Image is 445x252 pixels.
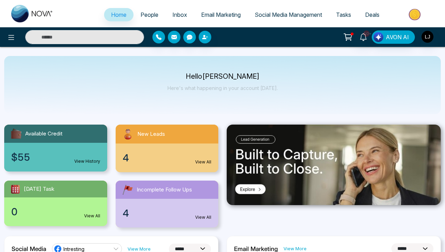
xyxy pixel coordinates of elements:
[121,127,135,141] img: newLeads.svg
[111,11,126,18] span: Home
[137,186,192,194] span: Incomplete Follow Ups
[372,30,415,44] button: AVON AI
[11,150,30,164] span: $55
[422,31,433,43] img: User Avatar
[386,33,409,41] span: AVON AI
[363,30,370,37] span: 10+
[141,11,158,18] span: People
[24,185,54,193] span: [DATE] Task
[11,5,53,22] img: Nova CRM Logo
[390,7,441,22] img: Market-place.gif
[74,158,100,164] a: View History
[137,130,165,138] span: New Leads
[194,8,248,21] a: Email Marketing
[167,73,278,79] p: Hello [PERSON_NAME]
[195,159,211,165] a: View All
[104,8,133,21] a: Home
[329,8,358,21] a: Tasks
[195,214,211,220] a: View All
[283,245,307,252] a: View More
[111,125,223,172] a: New Leads4View All
[133,8,165,21] a: People
[10,183,21,195] img: todayTask.svg
[255,11,322,18] span: Social Media Management
[165,8,194,21] a: Inbox
[121,183,134,196] img: followUps.svg
[227,125,441,205] img: .
[123,206,129,220] span: 4
[358,8,386,21] a: Deals
[25,130,62,138] span: Available Credit
[123,150,129,165] span: 4
[172,11,187,18] span: Inbox
[10,127,22,140] img: availableCredit.svg
[374,32,383,42] img: Lead Flow
[355,30,372,43] a: 10+
[365,11,379,18] span: Deals
[84,213,100,219] a: View All
[201,11,241,18] span: Email Marketing
[167,85,278,91] p: Here's what happening in your account [DATE].
[248,8,329,21] a: Social Media Management
[336,11,351,18] span: Tasks
[111,181,223,227] a: Incomplete Follow Ups4View All
[11,204,18,219] span: 0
